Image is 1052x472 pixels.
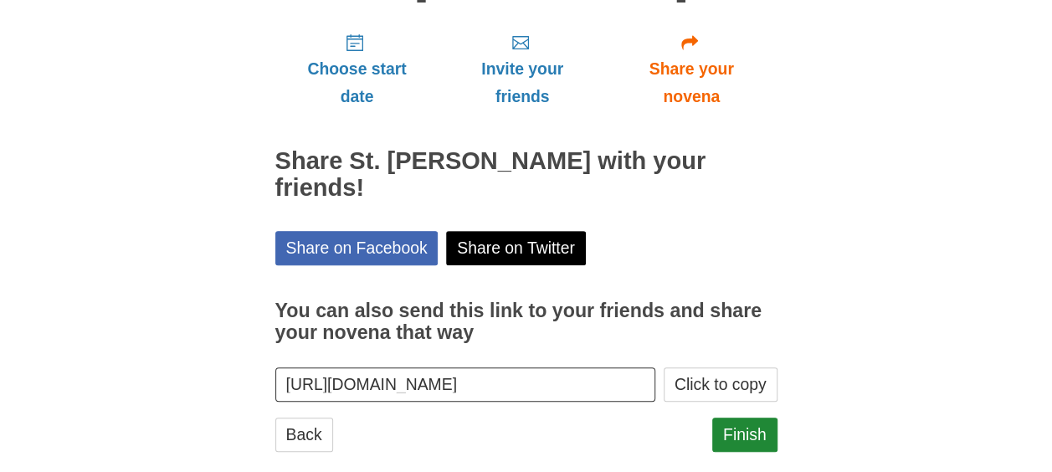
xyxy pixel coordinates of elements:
a: Share your novena [606,19,777,119]
a: Share on Facebook [275,231,439,265]
button: Click to copy [664,367,777,402]
span: Choose start date [292,55,423,110]
span: Invite your friends [455,55,588,110]
a: Finish [712,418,777,452]
a: Invite your friends [439,19,605,119]
span: Share your novena [623,55,761,110]
a: Choose start date [275,19,439,119]
a: Share on Twitter [446,231,586,265]
a: Back [275,418,333,452]
h2: Share St. [PERSON_NAME] with your friends! [275,148,777,202]
h3: You can also send this link to your friends and share your novena that way [275,300,777,343]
